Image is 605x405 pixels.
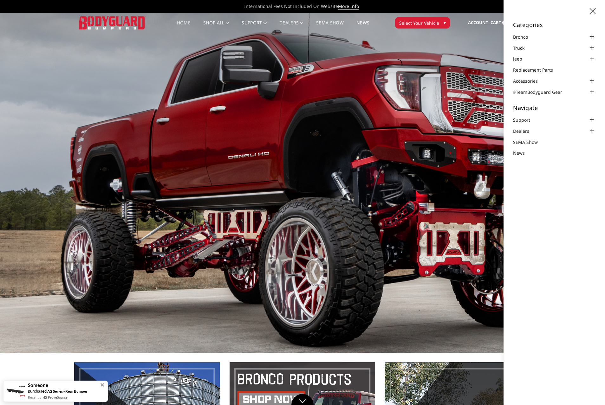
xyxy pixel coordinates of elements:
[468,14,488,31] a: Account
[573,375,605,405] iframe: Chat Widget
[513,105,595,111] h5: Navigate
[513,34,536,40] a: Bronco
[513,78,546,84] a: Accessories
[79,16,146,29] img: BODYGUARD BUMPERS
[177,21,191,33] a: Home
[395,17,450,29] button: Select Your Vehicle
[338,3,359,10] a: More Info
[48,395,68,400] a: ProveSource
[5,385,26,397] img: provesource social proof notification image
[513,117,538,123] a: Support
[242,21,267,33] a: Support
[316,21,344,33] a: SEMA Show
[513,150,533,156] a: News
[28,382,48,388] span: Someone
[491,14,507,31] a: Cart 0
[513,128,537,134] a: Dealers
[203,21,229,33] a: shop all
[513,22,595,28] h5: Categories
[356,21,369,33] a: News
[513,67,561,73] a: Replacement Parts
[47,389,88,394] a: A2 Series - Rear Bumper
[444,19,446,26] span: ▾
[513,55,530,62] a: Jeep
[468,20,488,25] span: Account
[513,89,570,95] a: #TeamBodyguard Gear
[491,20,501,25] span: Cart
[28,389,47,394] span: purchased
[279,21,303,33] a: Dealers
[28,395,42,400] span: Recently
[513,139,546,145] a: SEMA Show
[513,45,532,51] a: Truck
[502,20,507,25] span: 0
[399,20,439,26] span: Select Your Vehicle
